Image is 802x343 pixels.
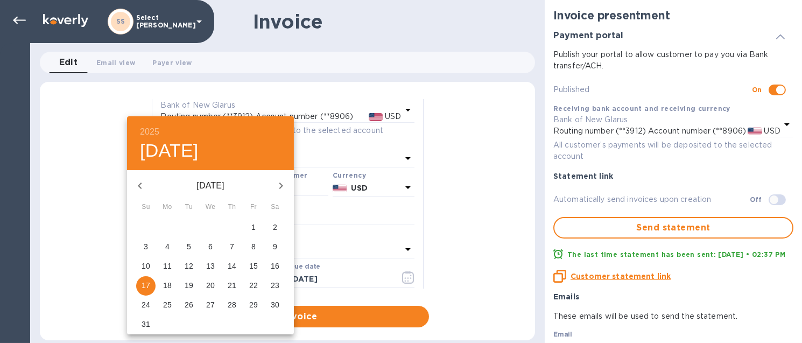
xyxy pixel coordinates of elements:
p: 18 [163,280,172,291]
p: 2 [273,222,277,233]
button: 24 [136,296,156,315]
p: 4 [165,241,170,252]
button: 12 [179,257,199,276]
p: 10 [142,261,150,271]
p: 8 [251,241,256,252]
span: We [201,202,220,213]
button: 10 [136,257,156,276]
button: 23 [265,276,285,296]
span: Fr [244,202,263,213]
p: 21 [228,280,236,291]
button: 31 [136,315,156,334]
button: 27 [201,296,220,315]
p: 22 [249,280,258,291]
p: 17 [142,280,150,291]
p: 20 [206,280,215,291]
button: 7 [222,237,242,257]
span: Mo [158,202,177,213]
button: 28 [222,296,242,315]
button: 13 [201,257,220,276]
button: 9 [265,237,285,257]
p: 9 [273,241,277,252]
p: 23 [271,280,279,291]
p: 13 [206,261,215,271]
p: 15 [249,261,258,271]
p: 30 [271,299,279,310]
p: 26 [185,299,193,310]
button: 20 [201,276,220,296]
p: 6 [208,241,213,252]
button: 22 [244,276,263,296]
p: [DATE] [153,179,268,192]
button: 16 [265,257,285,276]
p: 24 [142,299,150,310]
p: 11 [163,261,172,271]
button: 29 [244,296,263,315]
button: 18 [158,276,177,296]
p: 19 [185,280,193,291]
button: 17 [136,276,156,296]
button: 2025 [140,124,159,139]
button: 14 [222,257,242,276]
button: 15 [244,257,263,276]
button: 19 [179,276,199,296]
p: 5 [187,241,191,252]
button: 26 [179,296,199,315]
button: 8 [244,237,263,257]
button: 4 [158,237,177,257]
span: Th [222,202,242,213]
button: 21 [222,276,242,296]
span: Su [136,202,156,213]
button: 1 [244,218,263,237]
button: 2 [265,218,285,237]
p: 3 [144,241,148,252]
p: 14 [228,261,236,271]
p: 16 [271,261,279,271]
button: 30 [265,296,285,315]
button: 11 [158,257,177,276]
p: 7 [230,241,234,252]
p: 25 [163,299,172,310]
button: 25 [158,296,177,315]
p: 28 [228,299,236,310]
p: 12 [185,261,193,271]
button: 3 [136,237,156,257]
p: 1 [251,222,256,233]
p: 31 [142,319,150,330]
button: 5 [179,237,199,257]
p: 27 [206,299,215,310]
span: Tu [179,202,199,213]
button: 6 [201,237,220,257]
button: [DATE] [140,139,199,162]
span: Sa [265,202,285,213]
p: 29 [249,299,258,310]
